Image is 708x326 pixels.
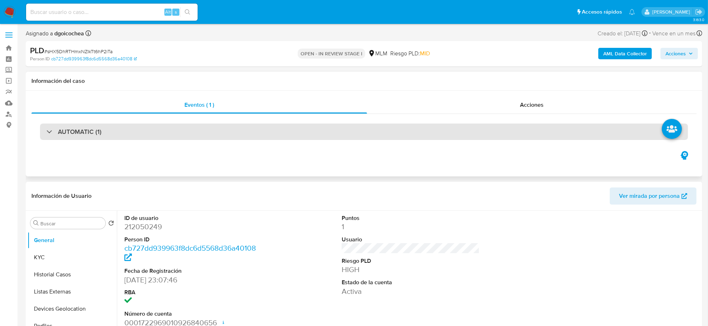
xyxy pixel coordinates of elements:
input: Buscar usuario o caso... [26,7,198,17]
span: Acciones [665,48,686,59]
dt: ID de usuario [124,214,262,222]
b: PLD [30,45,44,56]
button: Acciones [660,48,698,59]
a: cb727dd939963f8dc6d5568d36a40108 [124,243,256,263]
span: s [175,9,177,15]
div: AUTOMATIC (1) [40,124,688,140]
span: Alt [165,9,171,15]
dt: Puntos [342,214,480,222]
b: dgoicochea [53,29,84,37]
dt: Fecha de Registración [124,267,262,275]
span: Asignado a [26,30,84,37]
button: Listas Externas [28,283,117,300]
span: Accesos rápidos [582,8,622,16]
a: Salir [695,8,703,16]
span: MID [420,49,430,57]
b: Person ID [30,56,50,62]
span: # sHX5DhRTHmxNZIkTt6hP2iTa [44,48,113,55]
button: Volver al orden por defecto [108,220,114,228]
dd: 212050249 [124,222,262,232]
span: Vence en un mes [652,30,695,37]
input: Buscar [40,220,103,227]
span: Acciones [520,101,544,109]
button: AML Data Collector [598,48,652,59]
button: Devices Geolocation [28,300,117,317]
dt: Estado de la cuenta [342,279,480,286]
p: OPEN - IN REVIEW STAGE I [298,49,365,59]
h1: Información del caso [31,77,697,85]
dt: Usuario [342,236,480,244]
span: Riesgo PLD: [390,50,430,57]
button: search-icon [180,7,195,17]
dt: Person ID [124,236,262,244]
p: dalia.goicochea@mercadolibre.com.mx [652,9,693,15]
a: cb727dd939963f8dc6d5568d36a40108 [51,56,137,62]
span: - [649,29,651,38]
dd: [DATE] 23:07:46 [124,275,262,285]
button: Ver mirada por persona [610,187,697,205]
a: Notificaciones [629,9,635,15]
button: Historial Casos [28,266,117,283]
span: Ver mirada por persona [619,187,680,205]
dd: 1 [342,222,480,232]
dt: Número de cuenta [124,310,262,318]
h1: Información de Usuario [31,192,91,200]
div: Creado el: [DATE] [598,29,648,38]
h3: AUTOMATIC (1) [58,128,102,136]
dd: HIGH [342,265,480,275]
dt: RBA [124,289,262,296]
button: Buscar [33,220,39,226]
span: Eventos ( 1 ) [184,101,214,109]
button: KYC [28,249,117,266]
div: MLM [368,50,387,57]
dt: Riesgo PLD [342,257,480,265]
button: General [28,232,117,249]
dd: Activa [342,286,480,296]
b: AML Data Collector [603,48,647,59]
